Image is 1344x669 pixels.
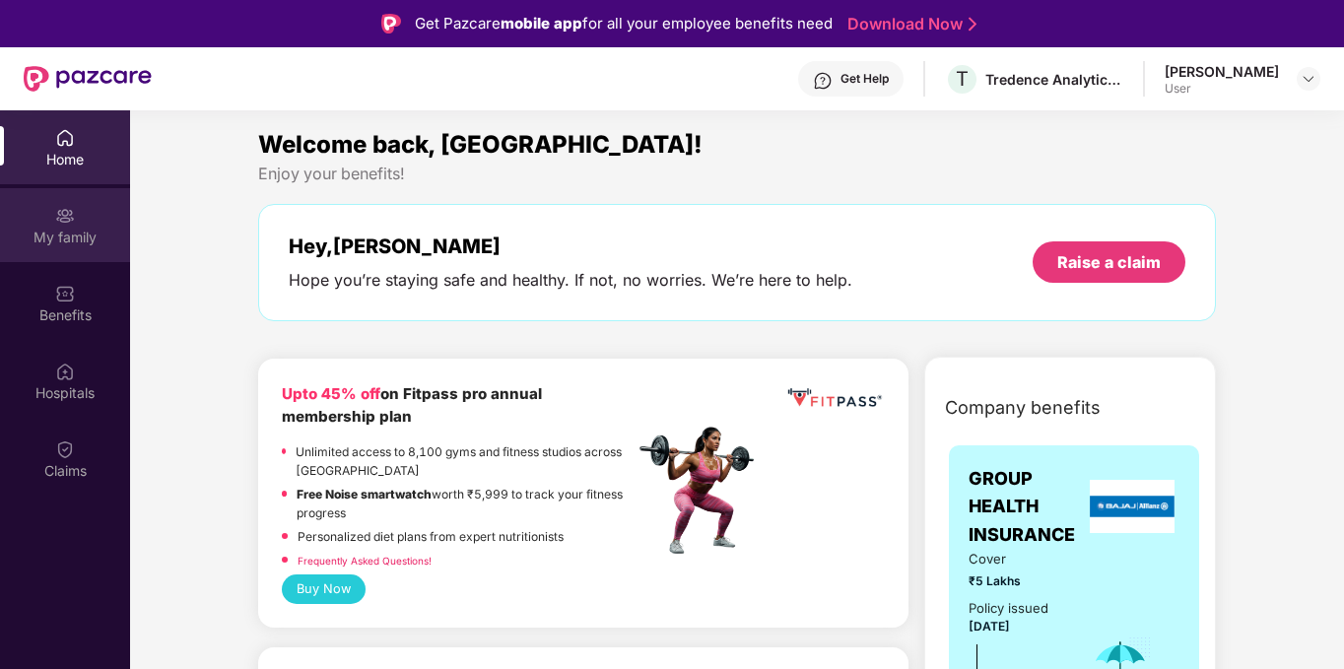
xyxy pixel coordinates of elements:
img: svg+xml;base64,PHN2ZyBpZD0iSGVscC0zMngzMiIgeG1sbnM9Imh0dHA6Ly93d3cudzMub3JnLzIwMDAvc3ZnIiB3aWR0aD... [813,71,833,91]
div: User [1165,81,1279,97]
img: fpp.png [634,422,772,560]
span: Company benefits [945,394,1101,422]
img: svg+xml;base64,PHN2ZyBpZD0iSG9tZSIgeG1sbnM9Imh0dHA6Ly93d3cudzMub3JnLzIwMDAvc3ZnIiB3aWR0aD0iMjAiIG... [55,128,75,148]
strong: Free Noise smartwatch [297,487,432,502]
img: svg+xml;base64,PHN2ZyB3aWR0aD0iMjAiIGhlaWdodD0iMjAiIHZpZXdCb3g9IjAgMCAyMCAyMCIgZmlsbD0ibm9uZSIgeG... [55,206,75,226]
img: svg+xml;base64,PHN2ZyBpZD0iRHJvcGRvd24tMzJ4MzIiIHhtbG5zPSJodHRwOi8vd3d3LnczLm9yZy8yMDAwL3N2ZyIgd2... [1301,71,1316,87]
p: Unlimited access to 8,100 gyms and fitness studios across [GEOGRAPHIC_DATA] [296,442,634,480]
div: Policy issued [969,598,1048,619]
img: svg+xml;base64,PHN2ZyBpZD0iQ2xhaW0iIHhtbG5zPSJodHRwOi8vd3d3LnczLm9yZy8yMDAwL3N2ZyIgd2lkdGg9IjIwIi... [55,439,75,459]
p: Personalized diet plans from expert nutritionists [298,527,564,546]
button: Buy Now [282,574,366,604]
div: Raise a claim [1057,251,1161,273]
strong: mobile app [501,14,582,33]
div: Hope you’re staying safe and healthy. If not, no worries. We’re here to help. [289,270,852,291]
a: Download Now [847,14,971,34]
img: insurerLogo [1090,480,1175,533]
b: Upto 45% off [282,384,380,403]
div: Get Pazcare for all your employee benefits need [415,12,833,35]
img: Logo [381,14,401,33]
div: Enjoy your benefits! [258,164,1216,184]
span: ₹5 Lakhs [969,571,1061,590]
span: Welcome back, [GEOGRAPHIC_DATA]! [258,130,703,159]
div: Get Help [840,71,889,87]
a: Frequently Asked Questions! [298,555,432,567]
div: [PERSON_NAME] [1165,62,1279,81]
span: Cover [969,549,1061,569]
div: Hey, [PERSON_NAME] [289,234,852,258]
img: Stroke [969,14,976,34]
b: on Fitpass pro annual membership plan [282,384,542,427]
img: svg+xml;base64,PHN2ZyBpZD0iSG9zcGl0YWxzIiB4bWxucz0iaHR0cDovL3d3dy53My5vcmcvMjAwMC9zdmciIHdpZHRoPS... [55,362,75,381]
img: svg+xml;base64,PHN2ZyBpZD0iQmVuZWZpdHMiIHhtbG5zPSJodHRwOi8vd3d3LnczLm9yZy8yMDAwL3N2ZyIgd2lkdGg9Ij... [55,284,75,303]
p: worth ₹5,999 to track your fitness progress [297,485,634,522]
span: T [956,67,969,91]
div: Tredence Analytics Solutions Private Limited [985,70,1123,89]
img: New Pazcare Logo [24,66,152,92]
span: GROUP HEALTH INSURANCE [969,465,1085,549]
img: fppp.png [784,382,885,414]
span: [DATE] [969,619,1010,634]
